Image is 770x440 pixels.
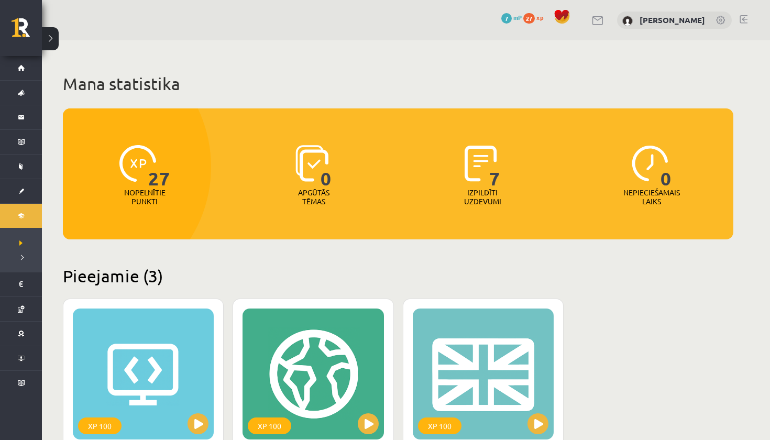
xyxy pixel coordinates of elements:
[640,15,705,25] a: [PERSON_NAME]
[523,13,535,24] span: 27
[622,16,633,26] img: Emīls Brakše
[295,145,328,182] img: icon-learned-topics-4a711ccc23c960034f471b6e78daf4a3bad4a20eaf4de84257b87e66633f6470.svg
[418,417,461,434] div: XP 100
[63,266,733,286] h2: Pieejamie (3)
[501,13,512,24] span: 7
[623,188,680,206] p: Nepieciešamais laiks
[293,188,334,206] p: Apgūtās tēmas
[124,188,166,206] p: Nopelnītie punkti
[462,188,503,206] p: Izpildīti uzdevumi
[12,18,42,45] a: Rīgas 1. Tālmācības vidusskola
[536,13,543,21] span: xp
[148,145,170,188] span: 27
[321,145,332,188] span: 0
[489,145,500,188] span: 7
[248,417,291,434] div: XP 100
[501,13,522,21] a: 7 mP
[513,13,522,21] span: mP
[632,145,668,182] img: icon-clock-7be60019b62300814b6bd22b8e044499b485619524d84068768e800edab66f18.svg
[661,145,672,188] span: 0
[119,145,156,182] img: icon-xp-0682a9bc20223a9ccc6f5883a126b849a74cddfe5390d2b41b4391c66f2066e7.svg
[523,13,548,21] a: 27 xp
[78,417,122,434] div: XP 100
[465,145,497,182] img: icon-completed-tasks-ad58ae20a441b2904462921112bc710f1caf180af7a3daa7317a5a94f2d26646.svg
[63,73,733,94] h1: Mana statistika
